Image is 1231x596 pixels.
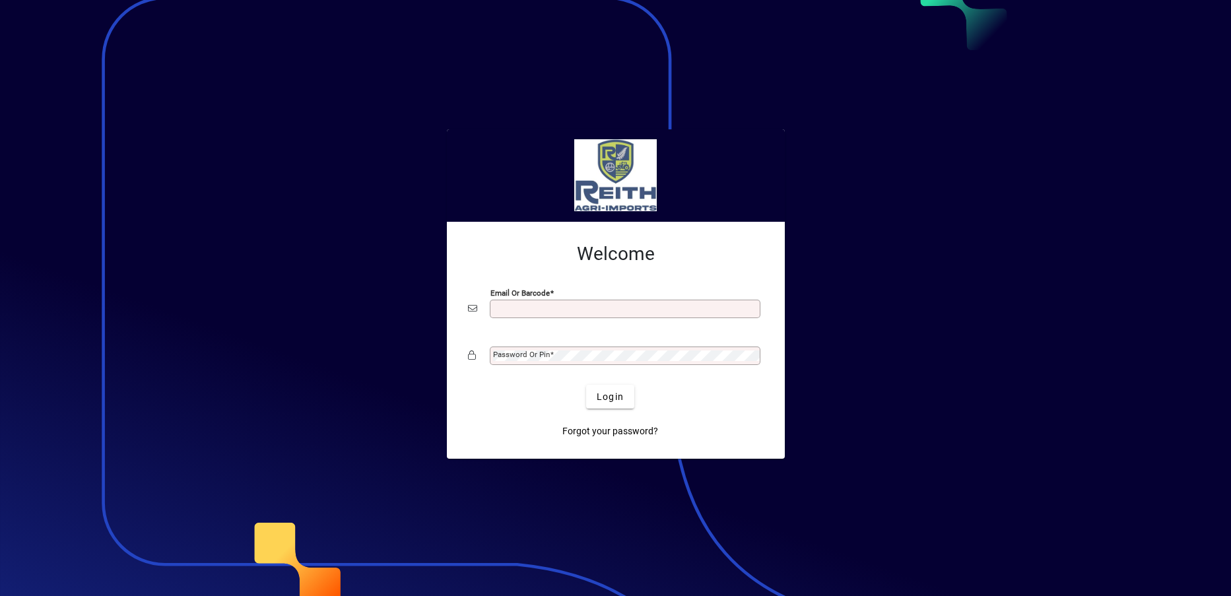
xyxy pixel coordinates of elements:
[557,419,663,443] a: Forgot your password?
[490,288,550,298] mat-label: Email or Barcode
[468,243,764,265] h2: Welcome
[562,424,658,438] span: Forgot your password?
[597,390,624,404] span: Login
[493,350,550,359] mat-label: Password or Pin
[586,385,634,409] button: Login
